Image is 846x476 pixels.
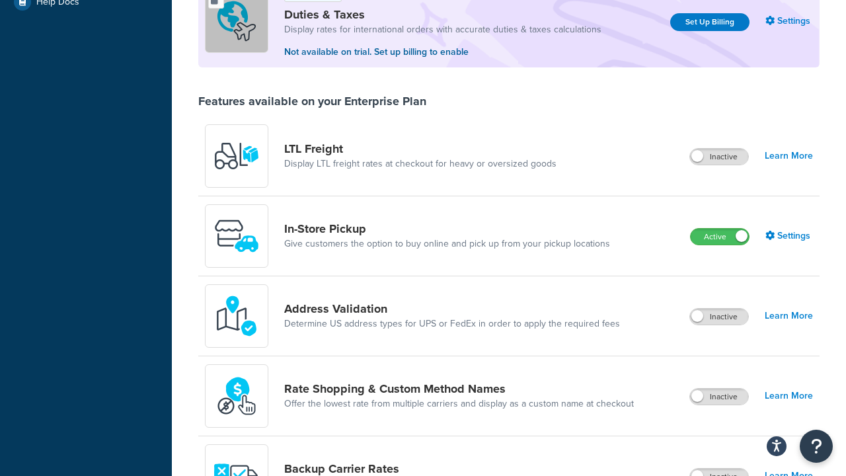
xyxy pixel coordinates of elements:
a: Give customers the option to buy online and pick up from your pickup locations [284,237,610,251]
label: Active [691,229,749,245]
a: Offer the lowest rate from multiple carriers and display as a custom name at checkout [284,397,634,411]
div: Features available on your Enterprise Plan [198,94,426,108]
p: Not available on trial. Set up billing to enable [284,45,601,59]
button: Open Resource Center [800,430,833,463]
label: Inactive [690,309,748,325]
a: Determine US address types for UPS or FedEx in order to apply the required fees [284,317,620,331]
a: Display LTL freight rates at checkout for heavy or oversized goods [284,157,557,171]
a: Settings [765,12,813,30]
a: Rate Shopping & Custom Method Names [284,381,634,396]
label: Inactive [690,149,748,165]
a: Learn More [765,307,813,325]
a: Settings [765,227,813,245]
img: kIG8fy0lQAAAABJRU5ErkJggg== [213,293,260,339]
img: icon-duo-feat-rate-shopping-ecdd8bed.png [213,373,260,419]
a: In-Store Pickup [284,221,610,236]
a: Learn More [765,147,813,165]
a: LTL Freight [284,141,557,156]
a: Display rates for international orders with accurate duties & taxes calculations [284,23,601,36]
label: Inactive [690,389,748,405]
a: Duties & Taxes [284,7,601,22]
a: Backup Carrier Rates [284,461,624,476]
img: y79ZsPf0fXUFUhFXDzUgf+ktZg5F2+ohG75+v3d2s1D9TjoU8PiyCIluIjV41seZevKCRuEjTPPOKHJsQcmKCXGdfprl3L4q7... [213,133,260,179]
a: Learn More [765,387,813,405]
a: Address Validation [284,301,620,316]
img: wfgcfpwTIucLEAAAAASUVORK5CYII= [213,213,260,259]
a: Set Up Billing [670,13,750,31]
